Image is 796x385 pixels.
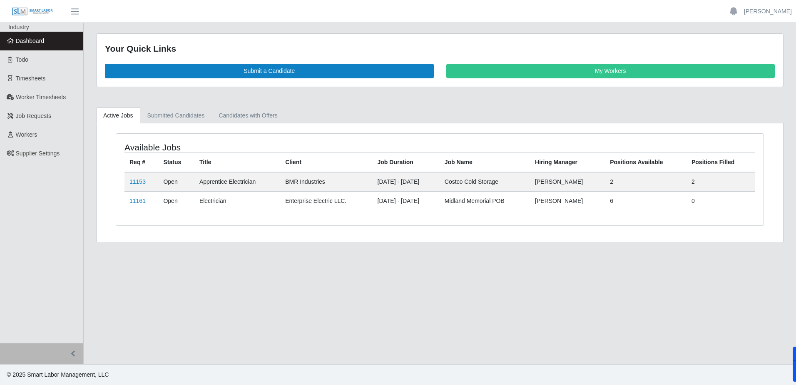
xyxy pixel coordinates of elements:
[440,191,530,210] td: Midland Memorial POB
[105,42,775,55] div: Your Quick Links
[280,172,372,192] td: BMR Industries
[16,131,37,138] span: Workers
[605,152,687,172] th: Positions Available
[687,152,755,172] th: Positions Filled
[194,152,280,172] th: Title
[280,191,372,210] td: Enterprise Electric LLC.
[211,107,284,124] a: Candidates with Offers
[446,64,775,78] a: My Workers
[124,152,158,172] th: Req #
[140,107,212,124] a: Submitted Candidates
[530,191,605,210] td: [PERSON_NAME]
[687,191,755,210] td: 0
[373,191,440,210] td: [DATE] - [DATE]
[8,24,29,30] span: Industry
[129,197,146,204] a: 11161
[7,371,109,378] span: © 2025 Smart Labor Management, LLC
[96,107,140,124] a: Active Jobs
[16,56,28,63] span: Todo
[158,191,194,210] td: Open
[194,191,280,210] td: Electrician
[440,172,530,192] td: Costco Cold Storage
[530,172,605,192] td: [PERSON_NAME]
[687,172,755,192] td: 2
[744,7,792,16] a: [PERSON_NAME]
[124,142,380,152] h4: Available Jobs
[105,64,434,78] a: Submit a Candidate
[129,178,146,185] a: 11153
[16,94,66,100] span: Worker Timesheets
[16,37,45,44] span: Dashboard
[194,172,280,192] td: Apprentice Electrician
[158,172,194,192] td: Open
[158,152,194,172] th: Status
[605,172,687,192] td: 2
[373,152,440,172] th: Job Duration
[16,75,46,82] span: Timesheets
[16,112,52,119] span: Job Requests
[12,7,53,16] img: SLM Logo
[530,152,605,172] th: Hiring Manager
[440,152,530,172] th: Job Name
[16,150,60,157] span: Supplier Settings
[373,172,440,192] td: [DATE] - [DATE]
[605,191,687,210] td: 6
[280,152,372,172] th: Client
